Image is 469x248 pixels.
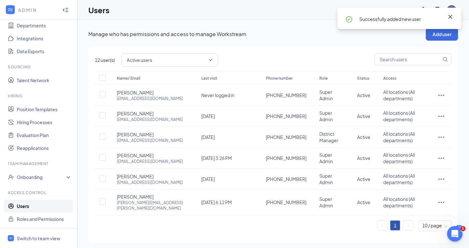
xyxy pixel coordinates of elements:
[383,152,415,164] span: All locations (All departments)
[357,134,370,140] span: Active
[266,176,306,182] span: [PHONE_NUMBER]
[117,117,183,122] div: [EMAIL_ADDRESS][DOMAIN_NAME]
[447,226,463,242] iframe: Intercom live chat
[117,138,183,143] div: [EMAIL_ADDRESS][DOMAIN_NAME]
[17,235,60,242] div: Switch to team view
[17,174,66,180] div: Onboarding
[18,7,56,13] div: ADMIN
[419,6,427,14] svg: Notifications
[17,19,72,32] a: Departments
[437,198,445,206] svg: ActionsIcon
[201,113,215,119] span: [DATE]
[259,72,313,85] th: Phone number
[437,154,445,162] svg: ActionsIcon
[359,16,421,22] span: Successfully added new user
[7,6,14,13] svg: WorkstreamLogo
[127,55,152,65] span: Active users
[8,174,14,180] svg: UserCheck
[17,116,72,129] a: Hiring Processes
[17,74,72,87] a: Talent Network
[319,152,333,164] span: Super Admin
[8,64,71,70] div: Sourcing
[117,159,183,164] div: [EMAIL_ADDRESS][DOMAIN_NAME]
[377,221,387,230] button: left
[17,142,72,154] a: Reapplications
[319,89,333,101] span: Super Admin
[437,91,445,99] svg: ActionsIcon
[449,7,454,13] div: DH
[88,31,426,38] p: Manage who has permissions and access to manage Workstream
[17,32,72,45] a: Integrations
[390,220,400,231] li: 1
[17,213,72,225] a: Roles and Permissions
[455,225,463,231] div: 42
[319,74,344,82] div: Role
[345,15,353,23] svg: CheckmarkCircle
[446,13,454,21] svg: Cross
[357,155,370,161] span: Active
[434,6,441,14] svg: QuestionInfo
[17,129,72,142] a: Evaluation Plan
[266,155,306,161] span: [PHONE_NUMBER]
[383,196,415,208] span: All locations (All departments)
[17,103,72,116] a: Position Templates
[95,56,115,64] span: 12 user(s)
[374,54,441,65] input: Search users
[8,93,71,99] div: Hiring
[419,221,451,231] div: Page Size
[426,28,458,41] button: Add user
[201,92,234,98] span: Never logged in
[117,173,154,180] span: [PERSON_NAME]
[319,110,333,122] span: Super Admin
[266,134,306,140] span: [PHONE_NUMBER]
[383,110,415,122] span: All locations (All departments)
[117,131,154,138] span: [PERSON_NAME]
[357,92,370,98] span: Active
[377,220,387,231] li: Previous Page
[406,223,410,227] span: right
[117,180,183,185] div: [EMAIL_ADDRESS][DOMAIN_NAME]
[437,112,445,120] svg: ActionsIcon
[117,200,188,211] div: [PERSON_NAME][EMAIL_ADDRESS][PERSON_NAME][DOMAIN_NAME]
[319,131,338,143] span: District Manager
[17,200,72,213] a: Users
[403,220,413,231] li: Next Page
[319,196,333,208] span: Super Admin
[319,173,333,185] span: Super Admin
[266,199,306,205] span: [PHONE_NUMBER]
[443,57,448,62] svg: MagnifyingGlass
[383,89,415,101] span: All locations (All departments)
[422,221,448,231] span: 10 / page
[117,193,154,200] span: [PERSON_NAME]
[8,161,71,166] div: Team Management
[117,89,154,96] span: [PERSON_NAME]
[62,7,69,13] svg: Collapse
[351,72,377,85] th: Status
[17,45,72,58] a: Data Exports
[201,74,253,82] div: Last visit
[201,176,215,182] span: [DATE]
[437,175,445,183] svg: ActionsIcon
[377,72,431,85] th: Access
[117,110,154,117] span: [PERSON_NAME]
[117,96,183,101] div: [EMAIL_ADDRESS][DOMAIN_NAME]
[266,92,306,98] span: [PHONE_NUMBER]
[390,221,400,230] a: 1
[201,199,232,205] span: [DATE] 6:12 PM
[357,176,370,182] span: Active
[88,5,109,15] h1: Users
[403,221,413,230] button: right
[117,74,188,82] div: Name/ Email
[357,113,370,119] span: Active
[9,236,13,240] svg: WorkstreamLogo
[117,152,154,159] span: [PERSON_NAME]
[437,133,445,141] svg: ActionsIcon
[8,190,71,195] div: Access control
[357,199,370,205] span: Active
[460,226,465,231] span: 1
[201,134,215,140] span: [DATE]
[383,173,415,185] span: All locations (All departments)
[380,223,384,227] span: left
[266,113,306,119] span: [PHONE_NUMBER]
[201,155,232,161] span: [DATE] 3:26 PM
